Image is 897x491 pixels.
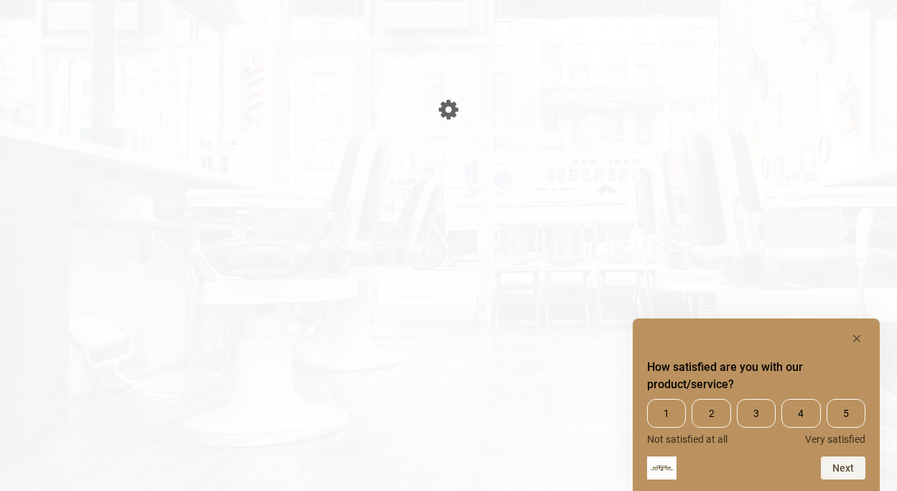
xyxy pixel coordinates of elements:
span: Not satisfied at all [647,433,728,445]
span: 2 [692,399,730,428]
h2: How satisfied are you with our product/service? Select an option from 1 to 5, with 1 being Not sa... [647,359,865,393]
button: Hide survey [848,330,865,347]
span: Very satisfied [805,433,865,445]
span: 4 [781,399,820,428]
span: 1 [647,399,686,428]
span: 5 [827,399,865,428]
button: Next question [821,456,865,479]
div: How satisfied are you with our product/service? Select an option from 1 to 5, with 1 being Not sa... [647,330,865,479]
div: How satisfied are you with our product/service? Select an option from 1 to 5, with 1 being Not sa... [647,399,865,445]
span: 3 [737,399,776,428]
